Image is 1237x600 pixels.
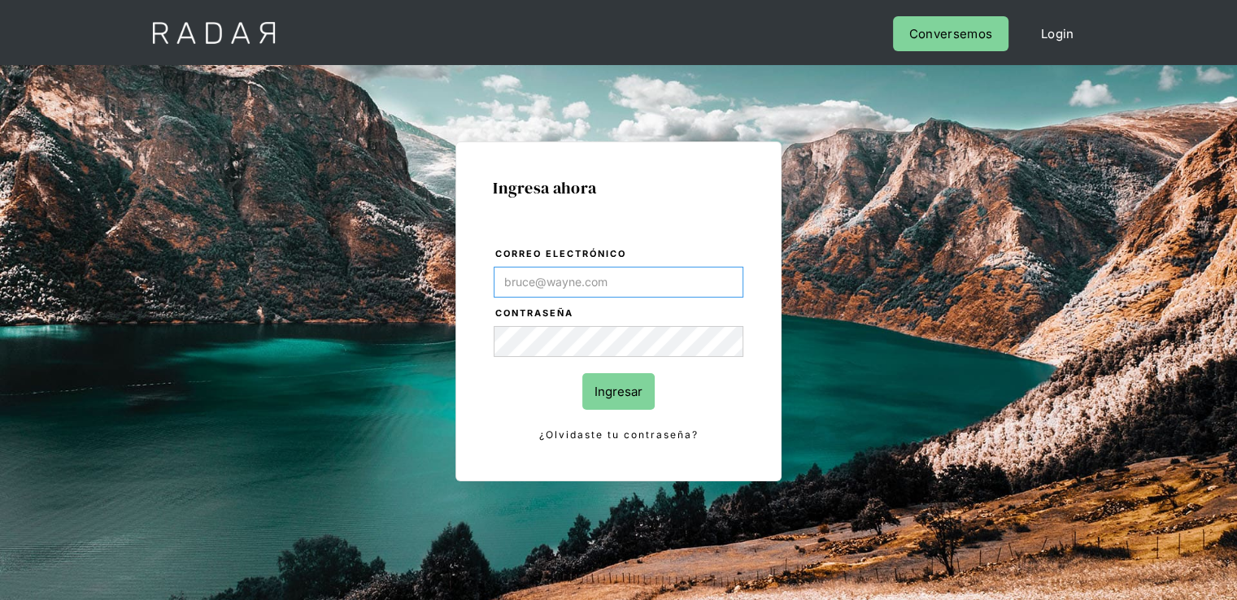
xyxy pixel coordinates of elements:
label: Correo electrónico [495,246,743,263]
a: Conversemos [893,16,1008,51]
a: Login [1025,16,1091,51]
a: ¿Olvidaste tu contraseña? [494,426,743,444]
input: bruce@wayne.com [494,267,743,298]
label: Contraseña [495,306,743,322]
form: Login Form [493,246,744,444]
input: Ingresar [582,373,655,410]
h1: Ingresa ahora [493,179,744,197]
